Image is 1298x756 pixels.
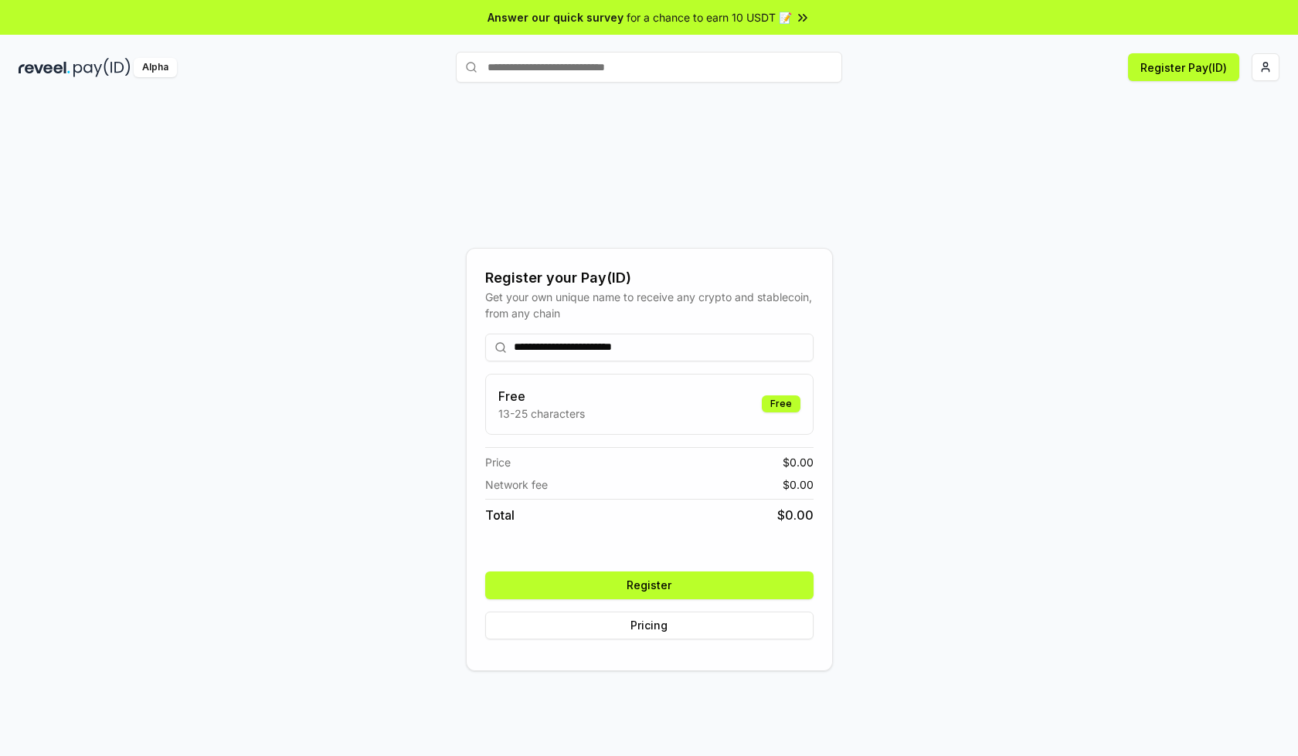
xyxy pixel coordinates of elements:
span: $ 0.00 [783,476,814,493]
div: Get your own unique name to receive any crypto and stablecoin, from any chain [485,289,814,321]
span: Network fee [485,476,548,493]
div: Alpha [134,58,177,77]
span: Total [485,506,515,524]
h3: Free [498,387,585,405]
button: Register [485,571,814,599]
span: Price [485,454,511,470]
span: for a chance to earn 10 USDT 📝 [627,9,792,25]
span: Answer our quick survey [488,9,624,25]
img: reveel_dark [19,58,70,77]
button: Register Pay(ID) [1128,53,1239,81]
span: $ 0.00 [777,506,814,524]
div: Register your Pay(ID) [485,267,814,289]
span: $ 0.00 [783,454,814,470]
p: 13-25 characters [498,405,585,422]
div: Free [762,395,800,412]
img: pay_id [73,58,131,77]
button: Pricing [485,612,814,639]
